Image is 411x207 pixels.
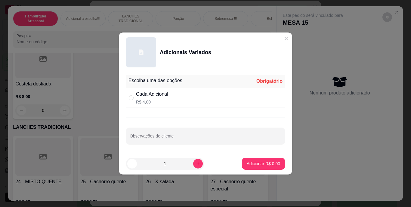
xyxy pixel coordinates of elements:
div: Adicionais Variados [160,48,211,57]
div: Obrigatório [256,78,283,85]
div: Cada Adicional [136,91,168,98]
button: Close [281,34,291,43]
button: increase-product-quantity [193,159,203,168]
button: decrease-product-quantity [127,159,137,168]
button: Adicionar R$ 0,00 [242,158,285,170]
p: R$ 4,00 [136,99,168,105]
div: Escolha uma das opções [128,77,182,84]
input: Observações do cliente [130,135,281,141]
p: Adicionar R$ 0,00 [247,161,280,167]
